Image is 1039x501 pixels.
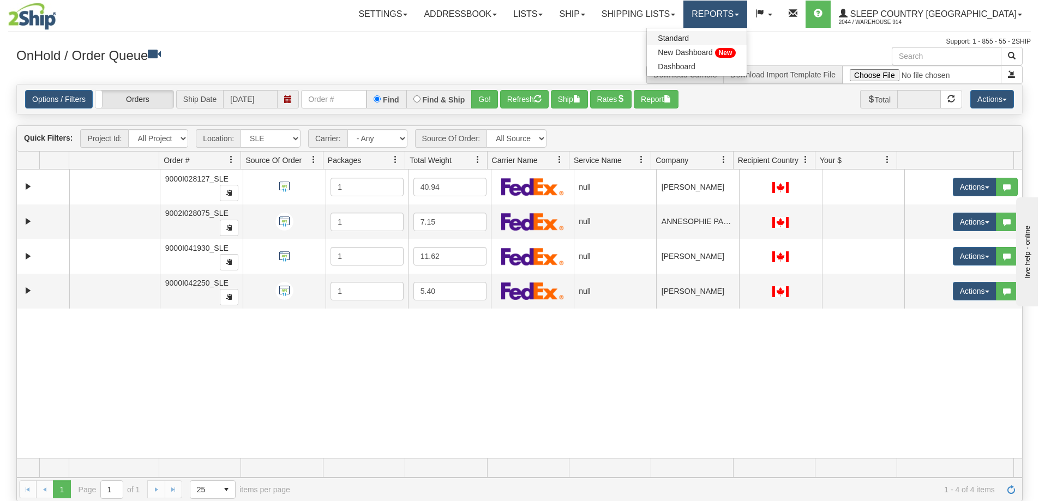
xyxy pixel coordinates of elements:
[80,129,128,148] span: Project Id:
[656,155,688,166] span: Company
[165,209,229,218] span: 9002I028075_SLE
[632,150,651,169] a: Service Name filter column settings
[423,96,465,104] label: Find & Ship
[953,178,996,196] button: Actions
[197,484,211,495] span: 25
[24,132,73,143] label: Quick Filters:
[647,31,747,45] a: Standard
[410,155,452,166] span: Total Weight
[304,150,323,169] a: Source Of Order filter column settings
[574,274,657,309] td: null
[222,150,241,169] a: Order # filter column settings
[501,282,564,300] img: FedEx Express®
[970,90,1014,108] button: Actions
[658,48,712,57] span: New Dashboard
[772,286,789,297] img: CA
[275,282,293,300] img: API
[656,274,739,309] td: [PERSON_NAME]
[796,150,815,169] a: Recipient Country filter column settings
[383,96,399,104] label: Find
[164,155,189,166] span: Order #
[551,90,588,108] button: Ship
[218,481,235,498] span: select
[176,90,223,108] span: Ship Date
[386,150,405,169] a: Packages filter column settings
[8,9,101,17] div: live help - online
[953,213,996,231] button: Actions
[953,282,996,300] button: Actions
[190,480,236,499] span: Page sizes drop down
[878,150,897,169] a: Your $ filter column settings
[683,1,747,28] a: Reports
[305,485,995,494] span: 1 - 4 of 4 items
[21,180,35,194] a: Expand
[860,90,898,108] span: Total
[25,90,93,108] a: Options / Filters
[275,213,293,231] img: API
[415,129,487,148] span: Source Of Order:
[501,178,564,196] img: FedEx Express®
[634,90,678,108] button: Report
[8,37,1031,46] div: Support: 1 - 855 - 55 - 2SHIP
[471,90,498,108] button: Go!
[220,185,238,201] button: Copy to clipboard
[301,90,367,108] input: Order #
[953,247,996,265] button: Actions
[53,480,70,498] span: Page 1
[165,174,229,183] span: 9000I028127_SLE
[574,170,657,204] td: null
[1002,480,1020,498] a: Refresh
[772,217,789,228] img: CA
[16,47,512,63] h3: OnHold / Order Queue
[647,45,747,59] a: New Dashboard New
[165,244,229,252] span: 9000I041930_SLE
[715,48,736,58] span: New
[714,150,733,169] a: Company filter column settings
[772,182,789,193] img: CA
[574,239,657,274] td: null
[892,47,1001,65] input: Search
[658,34,689,43] span: Standard
[328,155,361,166] span: Packages
[551,1,593,28] a: Ship
[220,254,238,270] button: Copy to clipboard
[21,250,35,263] a: Expand
[500,90,549,108] button: Refresh
[245,155,302,166] span: Source Of Order
[492,155,538,166] span: Carrier Name
[275,178,293,196] img: API
[848,9,1017,19] span: Sleep Country [GEOGRAPHIC_DATA]
[501,213,564,231] img: FedEx Express®
[1014,195,1038,306] iframe: chat widget
[550,150,569,169] a: Carrier Name filter column settings
[196,129,241,148] span: Location:
[308,129,347,148] span: Carrier:
[21,284,35,298] a: Expand
[469,150,487,169] a: Total Weight filter column settings
[1001,47,1023,65] button: Search
[79,480,140,499] span: Page of 1
[738,155,798,166] span: Recipient Country
[190,480,290,499] span: items per page
[8,3,56,30] img: logo2044.jpg
[656,239,739,274] td: [PERSON_NAME]
[220,289,238,305] button: Copy to clipboard
[820,155,842,166] span: Your $
[656,170,739,204] td: [PERSON_NAME]
[17,126,1022,152] div: grid toolbar
[647,59,747,74] a: Dashboard
[165,279,229,287] span: 9000I042250_SLE
[505,1,551,28] a: Lists
[101,481,123,498] input: Page 1
[593,1,683,28] a: Shipping lists
[590,90,632,108] button: Rates
[95,90,173,108] label: Orders
[416,1,505,28] a: Addressbook
[730,70,836,79] a: Download Import Template File
[772,251,789,262] img: CA
[275,248,293,265] img: API
[658,62,695,71] span: Dashboard
[839,17,921,28] span: 2044 / Warehouse 914
[501,248,564,265] img: FedEx Express®
[574,204,657,239] td: null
